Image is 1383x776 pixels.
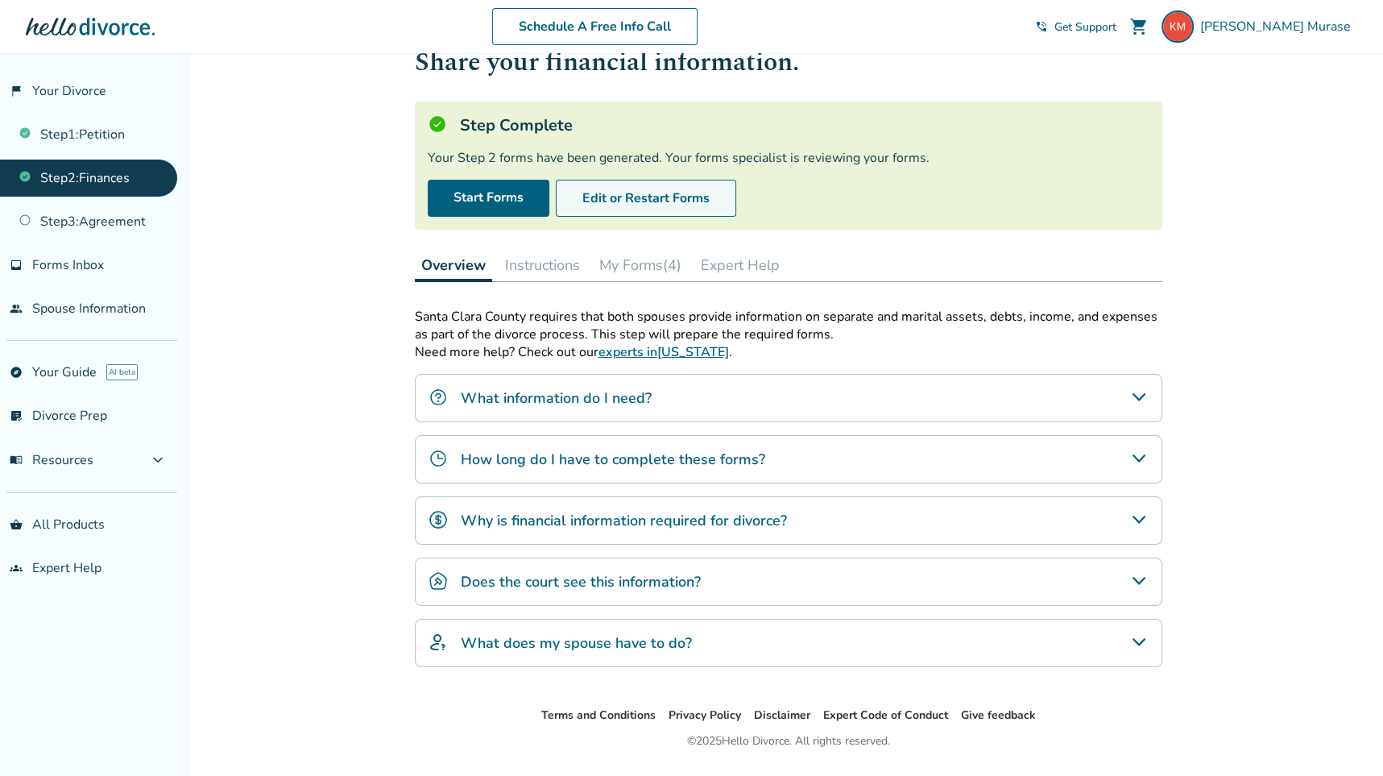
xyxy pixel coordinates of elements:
button: My Forms(4) [593,249,688,281]
img: What information do I need? [429,388,448,407]
p: Need more help? Check out our . [415,343,1162,361]
h4: What information do I need? [461,388,652,409]
span: phone_in_talk [1035,20,1048,33]
h4: What does my spouse have to do? [461,633,692,654]
span: Forms Inbox [32,256,104,274]
img: katsu610@gmail.com [1161,10,1194,43]
p: Santa Clara County requires that both spouses provide information on separate and marital assets,... [415,308,1162,343]
span: list_alt_check [10,409,23,422]
h1: Share your financial information. [415,43,1162,82]
span: groups [10,562,23,575]
span: expand_more [148,450,168,470]
span: flag_2 [10,85,23,98]
a: Expert Code of Conduct [823,708,948,723]
a: experts in[US_STATE] [598,343,729,361]
span: explore [10,366,23,379]
button: Edit or Restart Forms [556,180,736,217]
span: people [10,302,23,315]
a: Start Forms [428,180,549,217]
span: AI beta [106,364,138,380]
li: Disclaimer [754,706,810,725]
iframe: Chat Widget [1022,128,1383,776]
div: Why is financial information required for divorce? [415,496,1162,545]
button: Instructions [499,249,586,281]
button: Expert Help [694,249,786,281]
h4: How long do I have to complete these forms? [461,449,765,470]
h5: Step Complete [460,114,573,136]
a: Terms and Conditions [541,708,656,723]
div: How long do I have to complete these forms? [415,435,1162,483]
div: What information do I need? [415,374,1162,422]
img: Why is financial information required for divorce? [429,510,448,529]
span: Get Support [1054,19,1116,35]
span: shopping_basket [10,518,23,531]
div: Does the court see this information? [415,558,1162,606]
div: Your Step 2 forms have been generated. Your forms specialist is reviewing your forms. [428,149,1149,167]
span: shopping_cart [1129,17,1149,36]
h4: Does the court see this information? [461,571,701,592]
div: What does my spouse have to do? [415,619,1162,667]
img: What does my spouse have to do? [429,633,448,652]
a: Privacy Policy [669,708,741,723]
span: Resources [10,451,93,469]
a: phone_in_talkGet Support [1035,19,1116,35]
div: © 2025 Hello Divorce. All rights reserved. [687,732,890,751]
img: Does the court see this information? [429,571,448,591]
a: Schedule A Free Info Call [492,8,698,45]
h4: Why is financial information required for divorce? [461,510,787,531]
span: inbox [10,259,23,272]
span: [PERSON_NAME] Murase [1200,18,1357,35]
span: menu_book [10,454,23,467]
img: How long do I have to complete these forms? [429,449,448,468]
button: Overview [415,249,492,282]
li: Give feedback [961,706,1036,725]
